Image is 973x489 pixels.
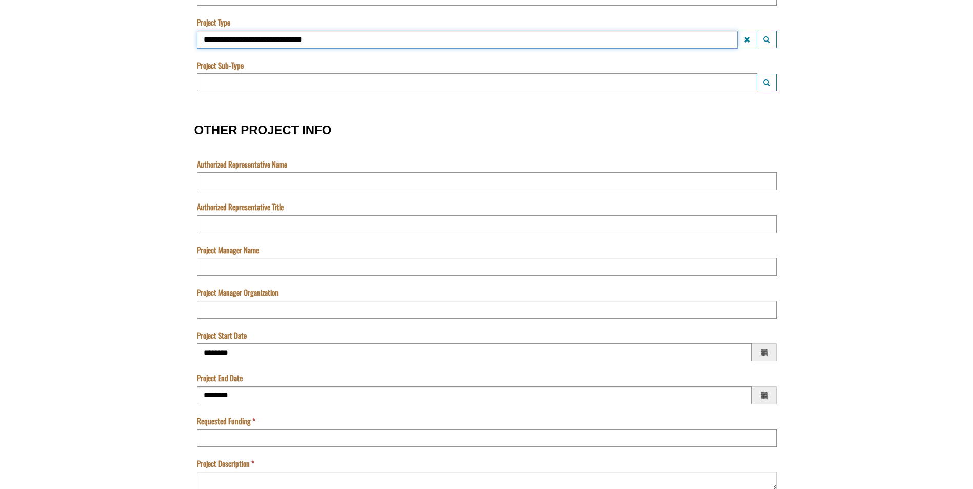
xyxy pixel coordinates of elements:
label: Project Sub-Type [197,60,244,71]
label: Authorized Representative Name [197,159,287,170]
h3: OTHER PROJECT INFO [194,124,779,137]
label: Project Type [197,17,230,28]
input: Project Sub-Type [197,73,757,91]
label: Requested Funding [197,416,255,426]
button: Project Sub-Type Launch lookup modal [757,74,777,91]
input: Name [3,56,495,74]
label: Project End Date [197,373,243,383]
label: Authorized Representative Title [197,201,284,212]
label: Project Start Date [197,330,247,341]
label: Submissions Due Date [3,86,64,96]
span: Choose a date [752,386,777,404]
button: Project Type Launch lookup modal [757,31,777,48]
button: Project Type Clear lookup field [737,31,757,48]
label: Project Manager Name [197,244,259,255]
input: Program is a required field. [3,13,495,31]
label: The name of the custom entity. [3,43,23,53]
span: Choose a date [752,343,777,361]
textarea: Acknowledgement [3,13,495,64]
label: Project Manager Organization [197,287,279,298]
input: Project Type [197,31,738,49]
label: Project Description [197,458,254,469]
